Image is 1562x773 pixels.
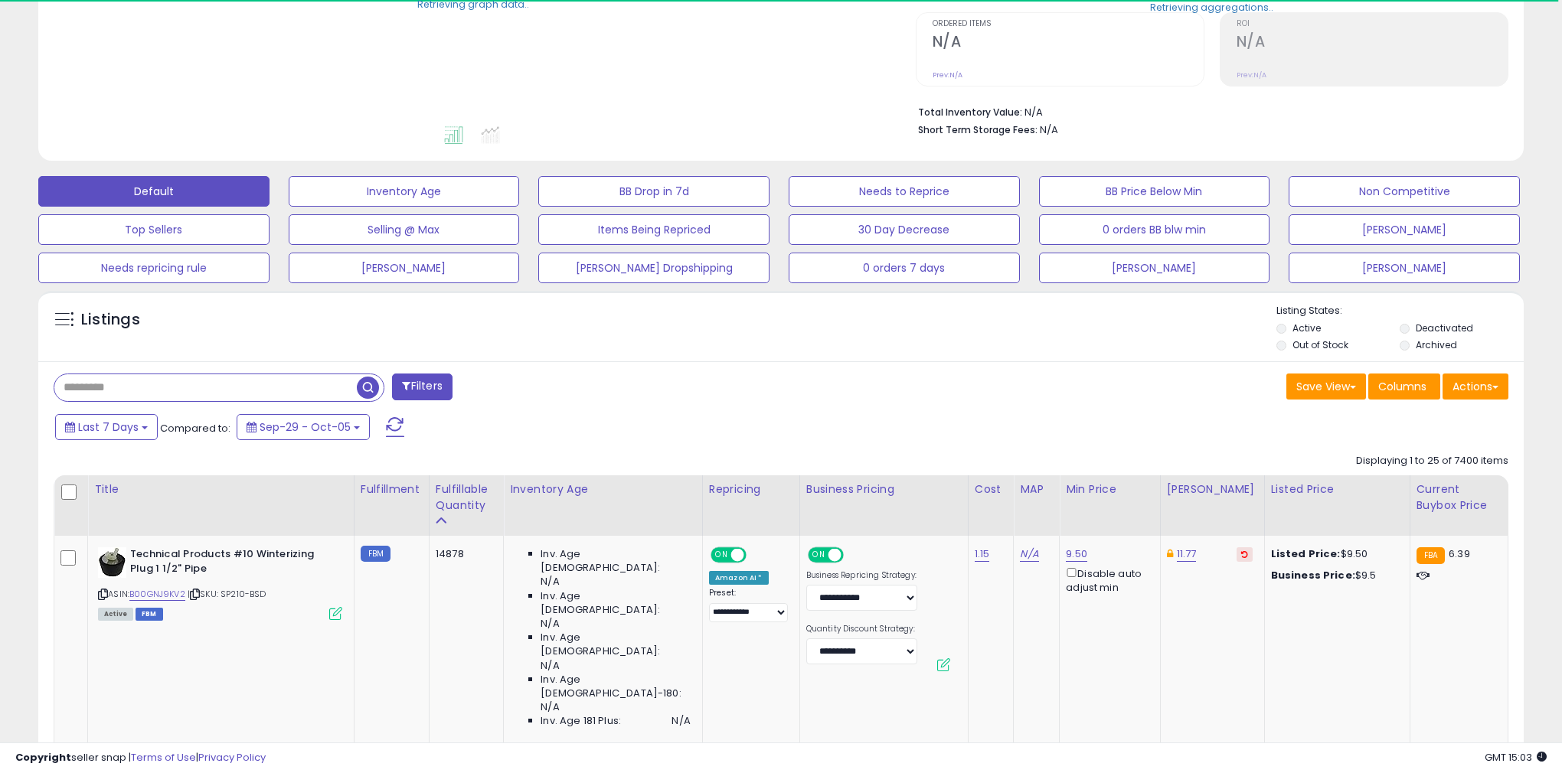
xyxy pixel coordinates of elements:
label: Business Repricing Strategy: [806,570,917,581]
button: Inventory Age [289,176,520,207]
div: Amazon AI * [709,571,769,585]
div: Inventory Age [510,481,696,497]
button: Last 7 Days [55,414,158,440]
span: N/A [672,714,690,728]
div: $9.5 [1271,569,1398,582]
a: Privacy Policy [198,750,266,765]
span: Inv. Age [DEMOGRAPHIC_DATA]: [541,589,691,617]
div: Preset: [709,588,788,622]
label: Quantity Discount Strategy: [806,624,917,634]
button: 0 orders 7 days [789,253,1020,283]
div: seller snap | | [15,751,266,765]
a: Terms of Use [131,750,196,765]
div: Title [94,481,348,497]
button: Columns [1368,373,1440,400]
a: 9.50 [1066,546,1087,562]
span: Inv. Age 181 Plus: [541,714,621,728]
button: [PERSON_NAME] [289,253,520,283]
a: 11.77 [1177,546,1197,562]
div: 14878 [436,547,492,561]
button: Default [38,176,270,207]
label: Archived [1416,338,1457,351]
div: ASIN: [98,547,342,618]
label: Out of Stock [1292,338,1348,351]
div: Disable auto adjust min [1066,565,1148,595]
span: N/A [541,700,559,714]
b: Business Price: [1271,568,1355,582]
p: Listing States: [1276,304,1523,318]
small: FBM [361,546,390,562]
button: Needs repricing rule [38,253,270,283]
span: N/A [541,575,559,589]
span: ON [809,549,828,562]
button: Non Competitive [1289,176,1520,207]
button: Actions [1443,373,1508,400]
div: [PERSON_NAME] [1167,481,1258,497]
div: Listed Price [1271,481,1404,497]
b: Listed Price: [1271,546,1341,561]
label: Active [1292,321,1321,334]
button: Items Being Repriced [538,214,770,245]
div: Displaying 1 to 25 of 7400 items [1356,454,1508,468]
div: Current Buybox Price [1417,481,1502,514]
button: BB Price Below Min [1039,176,1270,207]
span: Inv. Age [DEMOGRAPHIC_DATA]: [541,631,691,658]
span: All listings currently available for purchase on Amazon [98,608,133,621]
div: Repricing [709,481,793,497]
strong: Copyright [15,750,71,765]
button: Top Sellers [38,214,270,245]
small: FBA [1417,547,1445,564]
button: Selling @ Max [289,214,520,245]
button: BB Drop in 7d [538,176,770,207]
button: [PERSON_NAME] [1039,253,1270,283]
div: Fulfillment [361,481,423,497]
span: | SKU: SP210-BSD [188,588,266,600]
span: Compared to: [160,421,230,435]
span: OFF [744,549,769,562]
span: FBM [136,608,163,621]
div: Business Pricing [806,481,962,497]
div: Fulfillable Quantity [436,481,497,514]
span: Last 7 Days [78,419,139,435]
span: OFF [841,549,865,562]
a: N/A [1020,546,1038,562]
span: N/A [541,659,559,673]
button: Needs to Reprice [789,176,1020,207]
b: Technical Products #10 Winterizing Plug 1 1/2" Pipe [130,547,316,579]
div: Cost [975,481,1008,497]
label: Deactivated [1416,321,1473,334]
a: 1.15 [975,546,990,562]
span: 2025-10-13 15:03 GMT [1485,750,1547,765]
a: B00GNJ9KV2 [129,588,185,601]
button: [PERSON_NAME] [1289,253,1520,283]
span: Inv. Age [DEMOGRAPHIC_DATA]: [541,547,691,575]
button: [PERSON_NAME] [1289,214,1520,245]
button: Save View [1286,373,1366,400]
span: Sep-29 - Oct-05 [260,419,351,435]
span: Columns [1378,379,1426,394]
img: 41QfJwpIuHL._SL40_.jpg [98,547,126,578]
div: $9.50 [1271,547,1398,561]
div: MAP [1020,481,1053,497]
h5: Listings [81,309,140,331]
span: N/A [541,617,559,631]
button: [PERSON_NAME] Dropshipping [538,253,770,283]
button: Filters [392,373,452,400]
span: ON [712,549,731,562]
button: Sep-29 - Oct-05 [237,414,370,440]
button: 30 Day Decrease [789,214,1020,245]
span: 6.39 [1449,546,1470,561]
span: Inv. Age [DEMOGRAPHIC_DATA]-180: [541,673,691,700]
button: 0 orders BB blw min [1039,214,1270,245]
div: Min Price [1066,481,1153,497]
